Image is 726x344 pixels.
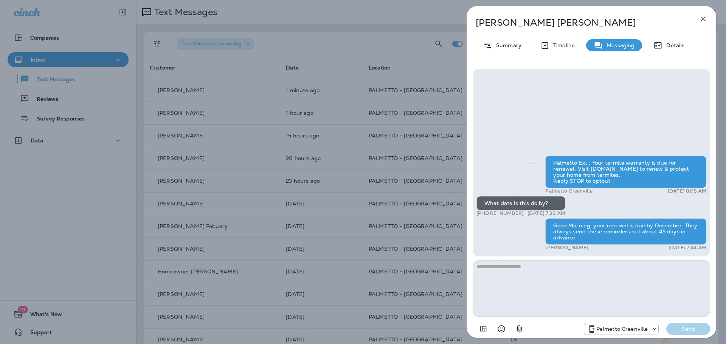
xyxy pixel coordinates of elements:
p: Details [662,42,684,48]
div: +1 (864) 385-1074 [584,324,659,333]
p: Palmetto Greenville [596,326,648,332]
p: [PERSON_NAME] [PERSON_NAME] [476,17,682,28]
button: Select an emoji [494,321,509,336]
p: [DATE] 7:44 AM [669,245,706,251]
div: Palmetto Ext.: Your termite warranty is due for renewal. Visit [DOMAIN_NAME] to renew & protect y... [545,156,706,188]
p: [DATE] 7:38 AM [527,210,565,216]
div: What date is this do by? [476,196,565,210]
p: [PERSON_NAME] [545,245,588,251]
span: Sent [530,159,534,166]
p: [PHONE_NUMBER] [476,210,524,216]
p: Palmetto Greenville [545,188,593,194]
p: Messaging [603,42,634,48]
div: Good Morning, your renewal is due by December. They always send these reminders out about 45 days... [545,218,706,245]
p: Summary [492,42,521,48]
button: Add in a premade template [476,321,491,336]
p: [DATE] 8:08 AM [668,188,706,194]
p: Timeline [549,42,575,48]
